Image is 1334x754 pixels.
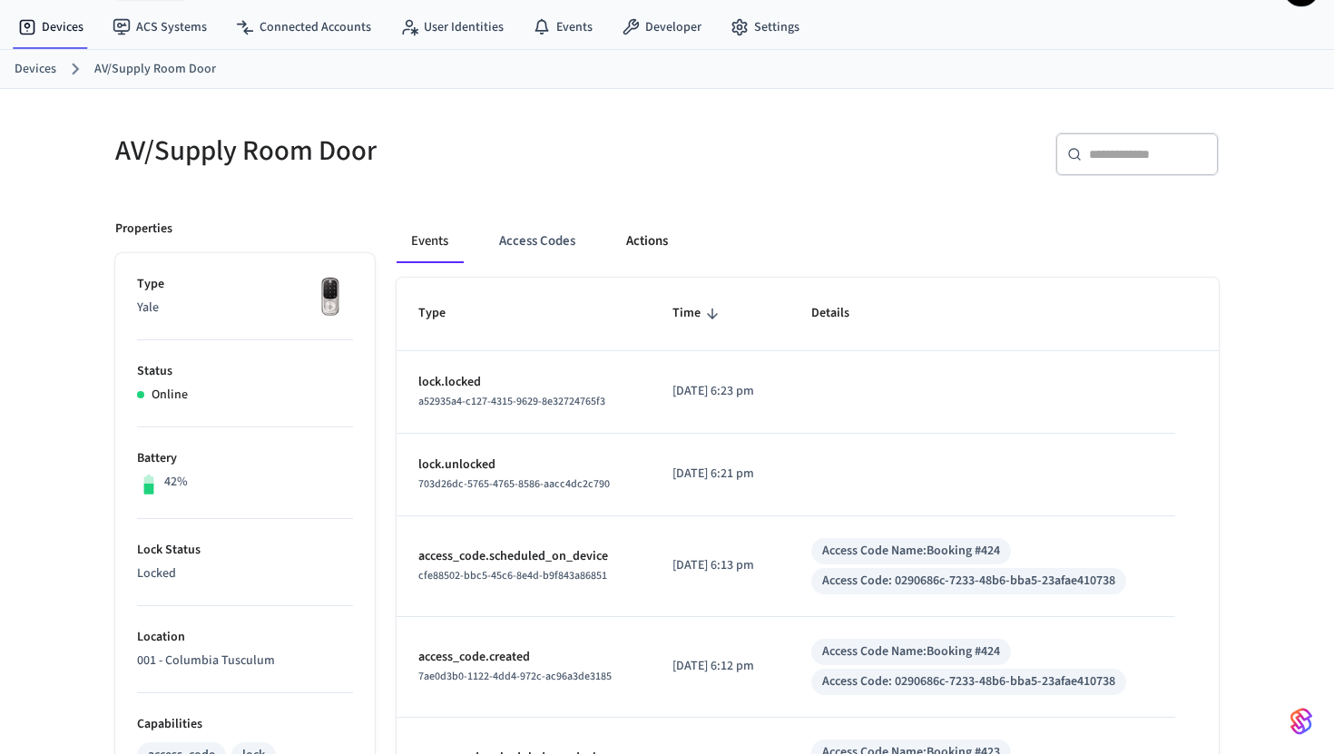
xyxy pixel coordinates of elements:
span: Details [811,299,873,328]
div: Access Code Name: Booking #424 [822,642,1000,661]
p: [DATE] 6:13 pm [672,556,768,575]
span: a52935a4-c127-4315-9629-8e32724765f3 [418,394,605,409]
div: Access Code: 0290686c-7233-48b6-bba5-23afae410738 [822,572,1115,591]
p: [DATE] 6:12 pm [672,657,768,676]
p: Battery [137,449,353,468]
span: cfe88502-bbc5-45c6-8e4d-b9f843a86851 [418,568,607,583]
p: [DATE] 6:23 pm [672,382,768,401]
p: Type [137,275,353,294]
h5: AV/Supply Room Door [115,132,656,170]
p: access_code.created [418,648,629,667]
span: 703d26dc-5765-4765-8586-aacc4dc2c790 [418,476,610,492]
p: Properties [115,220,172,239]
div: Access Code: 0290686c-7233-48b6-bba5-23afae410738 [822,672,1115,691]
p: access_code.scheduled_on_device [418,547,629,566]
button: Actions [612,220,682,263]
span: Time [672,299,724,328]
div: ant example [397,220,1219,263]
p: Online [152,386,188,405]
p: Capabilities [137,715,353,734]
a: Connected Accounts [221,11,386,44]
p: Location [137,628,353,647]
a: Developer [607,11,716,44]
p: 42% [164,473,188,492]
a: AV/Supply Room Door [94,60,216,79]
img: Yale Assure Touchscreen Wifi Smart Lock, Satin Nickel, Front [308,275,353,320]
span: 7ae0d3b0-1122-4dd4-972c-ac96a3de3185 [418,669,612,684]
a: ACS Systems [98,11,221,44]
a: Devices [15,60,56,79]
p: Lock Status [137,541,353,560]
p: [DATE] 6:21 pm [672,465,768,484]
p: 001 - Columbia Tusculum [137,651,353,671]
p: Status [137,362,353,381]
p: lock.locked [418,373,629,392]
p: lock.unlocked [418,455,629,475]
a: Settings [716,11,814,44]
img: SeamLogoGradient.69752ec5.svg [1290,707,1312,736]
span: Type [418,299,469,328]
button: Events [397,220,463,263]
a: Events [518,11,607,44]
p: Locked [137,564,353,583]
p: Yale [137,299,353,318]
div: Access Code Name: Booking #424 [822,542,1000,561]
button: Access Codes [485,220,590,263]
a: User Identities [386,11,518,44]
a: Devices [4,11,98,44]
